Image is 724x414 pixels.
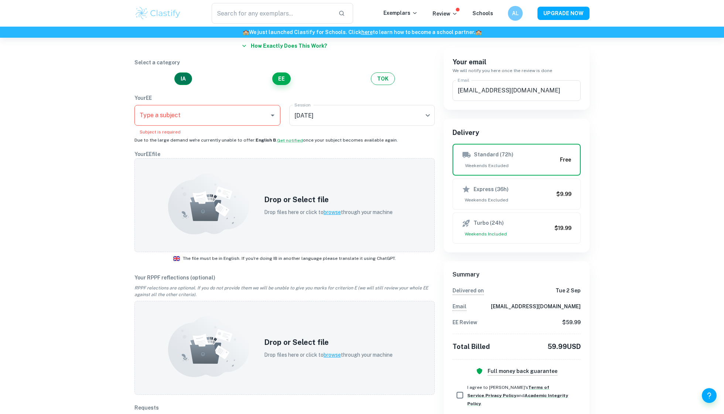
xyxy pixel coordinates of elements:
h6: Summary [452,270,581,279]
a: Academic Integrity Policy [467,393,568,406]
button: Express (36h)Weekends Excluded$9.99 [452,179,581,210]
span: Weekends Included [462,231,551,237]
p: Subject is required [140,129,275,135]
h6: $9.99 [556,190,571,198]
p: Your RPPF reflections (optional) [134,274,435,282]
p: We will notify you here once your review is completed [452,302,467,311]
h6: Standard (72h) [474,150,513,159]
h6: If our review is not accurate or there are any critical mistakes, we will fully refund your payment. [488,367,557,376]
p: Tue 2 Sep [556,286,581,295]
input: We'll contact you here [452,80,581,101]
h6: AL [511,9,520,17]
a: Privacy Policy [485,393,516,398]
h5: Drop or Select file [264,194,393,205]
h5: Drop or Select file [264,337,393,348]
p: Total Billed [452,342,490,352]
button: Turbo (24h)Weekends Included$19.99 [452,213,581,244]
h6: Free [560,156,571,164]
button: TOK [371,72,395,85]
button: IA [174,72,192,85]
button: Standard (72h)Weekends ExcludedFree [452,144,581,176]
div: [DATE] [289,105,435,126]
p: [EMAIL_ADDRESS][DOMAIN_NAME] [491,302,581,311]
a: here [361,29,373,35]
span: Due to the large demand we're currently unable to offer: . once your subject becomes available ag... [134,138,398,143]
button: Help and Feedback [702,388,717,403]
span: The file must be in English. If you're doing IB in another language please translate it using Cha... [183,255,396,262]
span: 🏫 [475,29,482,35]
input: Search for any exemplars... [212,3,332,24]
img: Clastify logo [134,6,181,21]
span: I agree to [PERSON_NAME]'s , and . [467,385,568,406]
span: browse [324,352,341,358]
p: Your EE file [134,150,435,158]
p: Drop files here or click to through your machine [264,351,393,359]
span: Weekends Excluded [462,197,553,203]
p: Select a category [134,58,435,67]
a: Terms of Service [467,385,549,398]
h6: Your email [452,57,581,67]
span: 🏫 [243,29,249,35]
p: $ 59.99 [562,318,581,326]
h6: We just launched Clastify for Schools. Click to learn how to become a school partner. [1,28,723,36]
label: Email [458,77,469,83]
h6: Turbo (24h) [474,219,504,228]
b: English B [256,138,276,143]
h6: We will notify you here once the review is done [452,67,581,74]
p: Review [433,10,458,18]
p: Drop files here or click to through your machine [264,208,393,216]
span: browse [324,209,341,215]
p: EE Review [452,318,477,326]
label: Session [294,102,311,108]
button: AL [508,6,523,21]
p: RPPF relections are optional. If you do not provide them we will be unable to give you marks for ... [134,282,435,301]
p: 59.99 USD [547,342,581,352]
p: Your EE [134,94,435,102]
p: Exemplars [383,9,418,17]
button: Open [267,110,278,121]
button: How exactly does this work? [239,39,330,52]
h6: $19.99 [554,224,571,232]
button: UPGRADE NOW [537,7,590,20]
button: EE [272,72,291,85]
h6: Express (36h) [474,185,509,193]
a: Schools [472,10,493,16]
h6: Delivery [452,128,581,138]
p: Delivery in 3 business days. Weekends don't count. It's possible that the review will be delivere... [452,286,484,295]
button: Get notified [277,137,303,144]
img: ic_flag_en.svg [173,256,180,261]
p: Requests [134,404,435,412]
span: Weekends Excluded [462,162,557,169]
